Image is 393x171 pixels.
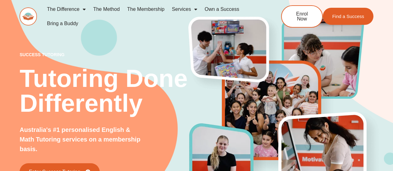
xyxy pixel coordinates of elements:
[20,66,189,116] h2: Tutoring Done Differently
[43,16,82,31] a: Bring a Buddy
[332,14,364,19] span: Find a Success
[89,2,123,16] a: The Method
[123,2,168,16] a: The Membership
[43,2,261,31] nav: Menu
[168,2,201,16] a: Services
[201,2,243,16] a: Own a Success
[20,52,189,57] p: success tutoring
[281,5,323,28] a: Enrol Now
[20,125,144,154] p: Australia's #1 personalised English & Math Tutoring services on a membership basis.
[291,11,313,21] span: Enrol Now
[323,8,373,25] a: Find a Success
[43,2,89,16] a: The Difference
